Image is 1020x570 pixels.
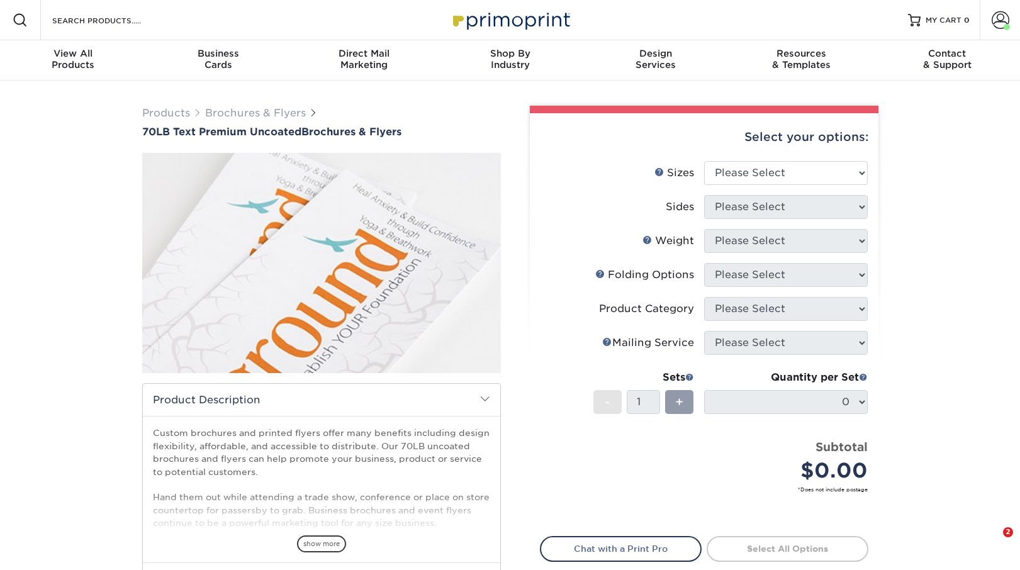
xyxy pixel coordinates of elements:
[142,126,501,138] h1: Brochures & Flyers
[595,267,694,282] div: Folding Options
[142,126,301,138] span: 70LB Text Premium Uncoated
[437,48,583,59] span: Shop By
[205,107,306,119] a: Brochures & Flyers
[143,384,500,416] h2: Product Description
[874,48,1020,59] span: Contact
[447,6,573,33] img: Primoprint
[964,16,970,25] span: 0
[540,536,702,561] a: Chat with a Print Pro
[704,370,868,385] div: Quantity per Set
[142,139,501,387] img: 70LB Text<br/>Premium Uncoated 01
[437,48,583,70] div: Industry
[142,107,190,119] a: Products
[593,370,694,385] div: Sets
[51,13,174,28] input: SEARCH PRODUCTS.....
[729,48,875,59] span: Resources
[675,393,683,411] span: +
[654,165,694,181] div: Sizes
[291,48,437,70] div: Marketing
[977,527,1007,557] iframe: Intercom live chat
[1003,527,1013,537] span: 2
[146,40,292,81] a: BusinessCards
[666,199,694,215] div: Sides
[146,48,292,70] div: Cards
[874,40,1020,81] a: Contact& Support
[602,335,694,350] div: Mailing Service
[874,48,1020,70] div: & Support
[729,48,875,70] div: & Templates
[550,486,868,493] small: *Does not include postage
[815,440,868,454] strong: Subtotal
[605,393,610,411] span: -
[583,48,729,70] div: Services
[583,40,729,81] a: DesignServices
[707,536,868,561] a: Select All Options
[642,233,694,249] div: Weight
[583,48,729,59] span: Design
[926,15,961,26] span: MY CART
[291,40,437,81] a: Direct MailMarketing
[146,48,292,59] span: Business
[729,40,875,81] a: Resources& Templates
[540,113,868,161] div: Select your options:
[714,455,868,486] div: $0.00
[142,126,501,138] a: 70LB Text Premium UncoatedBrochures & Flyers
[599,301,694,316] div: Product Category
[437,40,583,81] a: Shop ByIndustry
[291,48,437,59] span: Direct Mail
